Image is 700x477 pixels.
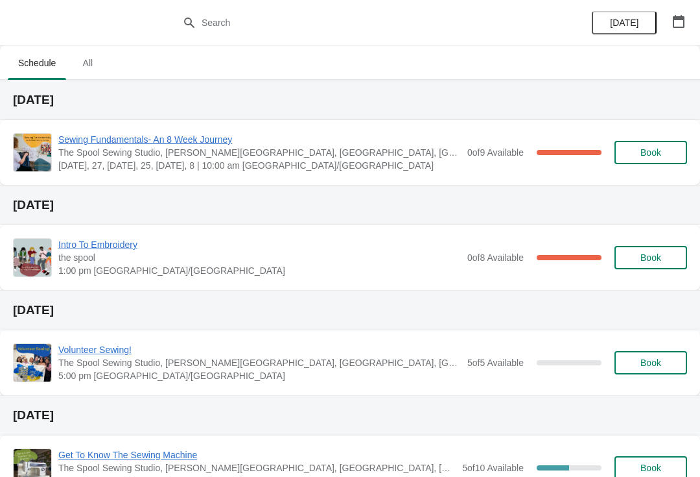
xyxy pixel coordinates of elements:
[201,11,525,34] input: Search
[640,252,661,263] span: Book
[640,147,661,158] span: Book
[58,448,456,461] span: Get To Know The Sewing Machine
[58,159,461,172] span: [DATE], 27, [DATE], 25, [DATE], 8 | 10:00 am [GEOGRAPHIC_DATA]/[GEOGRAPHIC_DATA]
[640,358,661,368] span: Book
[13,304,687,317] h2: [DATE]
[58,146,461,159] span: The Spool Sewing Studio, [PERSON_NAME][GEOGRAPHIC_DATA], [GEOGRAPHIC_DATA], [GEOGRAPHIC_DATA], [G...
[614,141,687,164] button: Book
[13,409,687,422] h2: [DATE]
[614,351,687,374] button: Book
[58,343,461,356] span: Volunteer Sewing!
[467,252,524,263] span: 0 of 8 Available
[71,51,104,75] span: All
[13,93,687,106] h2: [DATE]
[610,18,638,28] span: [DATE]
[58,238,461,251] span: Intro To Embroidery
[462,463,524,473] span: 5 of 10 Available
[467,358,524,368] span: 5 of 5 Available
[58,356,461,369] span: The Spool Sewing Studio, [PERSON_NAME][GEOGRAPHIC_DATA], [GEOGRAPHIC_DATA], [GEOGRAPHIC_DATA], [G...
[14,134,51,171] img: Sewing Fundamentals- An 8 Week Journey | The Spool Sewing Studio, Fitzgerald Avenue, Courtenay, B...
[58,461,456,474] span: The Spool Sewing Studio, [PERSON_NAME][GEOGRAPHIC_DATA], [GEOGRAPHIC_DATA], [GEOGRAPHIC_DATA], [G...
[14,344,51,382] img: Volunteer Sewing! | The Spool Sewing Studio, Fitzgerald Avenue, Courtenay, BC, Canada | 5:00 pm A...
[592,11,657,34] button: [DATE]
[14,239,51,276] img: Intro To Embroidery | the spool | 1:00 pm America/Vancouver
[467,147,524,158] span: 0 of 9 Available
[58,264,461,277] span: 1:00 pm [GEOGRAPHIC_DATA]/[GEOGRAPHIC_DATA]
[58,251,461,264] span: the spool
[8,51,66,75] span: Schedule
[58,369,461,382] span: 5:00 pm [GEOGRAPHIC_DATA]/[GEOGRAPHIC_DATA]
[58,133,461,146] span: Sewing Fundamentals- An 8 Week Journey
[13,199,687,212] h2: [DATE]
[614,246,687,269] button: Book
[640,463,661,473] span: Book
